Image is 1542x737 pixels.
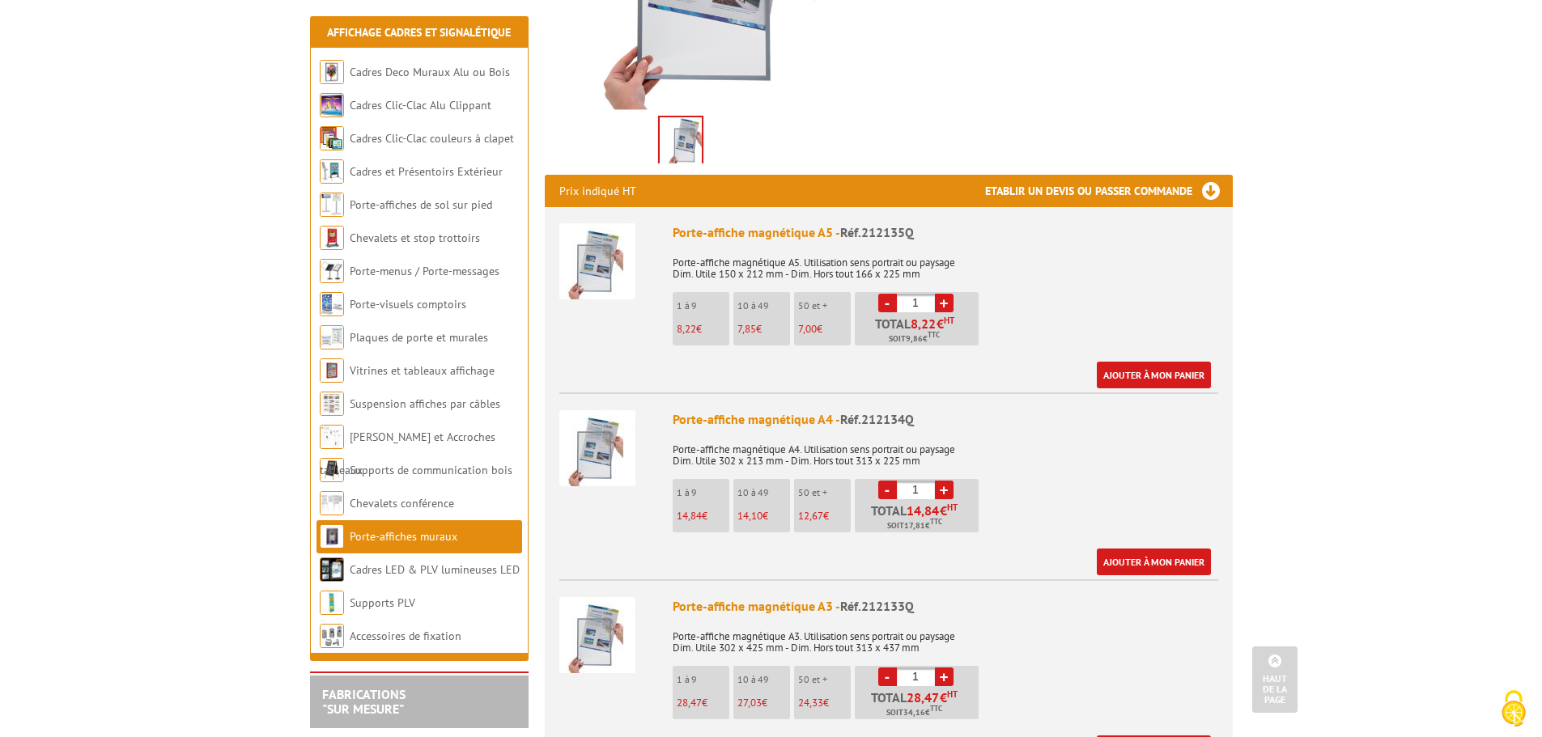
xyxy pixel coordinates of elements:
[859,691,979,719] p: Total
[798,674,851,685] p: 50 et +
[737,674,790,685] p: 10 à 49
[985,175,1233,207] h3: Etablir un devis ou passer commande
[673,433,1218,467] p: Porte-affiche magnétique A4. Utilisation sens portrait ou paysage Dim. Utile 302 x 213 mm - Dim. ...
[350,363,495,378] a: Vitrines et tableaux affichage
[878,294,897,312] a: -
[798,510,851,522] p: €
[930,704,942,713] sup: TTC
[350,65,510,79] a: Cadres Deco Muraux Alu ou Bois
[944,315,954,326] sup: HT
[673,246,1218,280] p: Porte-affiche magnétique A5. Utilisation sens portrait ou paysage Dim. Utile 150 x 212 mm - Dim. ...
[350,396,500,411] a: Suspension affiches par câbles
[350,164,503,179] a: Cadres et Présentoirs Extérieur
[677,510,729,522] p: €
[903,706,925,719] span: 34,16
[660,117,702,167] img: porte_affiches_212135q_1.jpg
[1252,646,1298,713] a: Haut de la page
[559,597,635,673] img: Porte-affiche magnétique A3
[840,411,914,427] span: Réf.212134Q
[320,60,344,84] img: Cadres Deco Muraux Alu ou Bois
[947,688,958,700] sup: HT
[320,430,495,477] a: [PERSON_NAME] et Accroches tableaux
[673,620,1218,654] p: Porte-affiche magnétique A3. Utilisation sens portrait ou paysage Dim. Utile 302 x 425 mm - Dim. ...
[320,259,344,283] img: Porte-menus / Porte-messages
[878,667,897,686] a: -
[886,706,942,719] span: Soit €
[350,463,512,477] a: Supports de communication bois
[673,597,1218,616] div: Porte-affiche magnétique A3 -
[906,332,923,345] span: 9,86
[320,226,344,250] img: Chevalets et stop trottoirs
[907,691,940,704] span: 28,47
[320,591,344,615] img: Supports PLV
[859,504,979,532] p: Total
[677,322,696,336] span: 8,22
[350,297,466,311] a: Porte-visuels comptoirs
[737,696,762,709] span: 27,03
[320,325,344,349] img: Plaques de porte et murales
[940,691,947,704] span: €
[350,330,488,345] a: Plaques de porte et murales
[350,98,491,112] a: Cadres Clic-Clac Alu Clippant
[320,624,344,648] img: Accessoires de fixation
[350,562,520,577] a: Cadres LED & PLV lumineuses LED
[320,93,344,117] img: Cadres Clic-Clac Alu Clippant
[677,487,729,498] p: 1 à 9
[320,358,344,383] img: Vitrines et tableaux affichage
[935,294,954,312] a: +
[350,529,457,544] a: Porte-affiches muraux
[673,410,1218,429] div: Porte-affiche magnétique A4 -
[840,224,914,240] span: Réf.212135Q
[798,696,823,709] span: 24,33
[798,509,823,523] span: 12,67
[798,324,851,335] p: €
[840,598,914,614] span: Réf.212133Q
[904,519,925,532] span: 17,81
[737,324,790,335] p: €
[928,330,940,339] sup: TTC
[737,697,790,709] p: €
[737,509,763,523] span: 14,10
[798,300,851,311] p: 50 et +
[737,322,756,336] span: 7,85
[889,332,940,345] span: Soit €
[1097,549,1211,575] a: Ajouter à mon panier
[322,686,406,717] a: FABRICATIONS"Sur Mesure"
[677,509,702,523] span: 14,84
[350,264,499,278] a: Porte-menus / Porte-messages
[1485,682,1542,737] button: Cookies (fenêtre modale)
[559,410,635,486] img: Porte-affiche magnétique A4
[559,175,636,207] p: Prix indiqué HT
[935,667,954,686] a: +
[677,674,729,685] p: 1 à 9
[798,487,851,498] p: 50 et +
[320,557,344,582] img: Cadres LED & PLV lumineuses LED
[320,392,344,416] img: Suspension affiches par câbles
[737,300,790,311] p: 10 à 49
[878,481,897,499] a: -
[930,517,942,526] sup: TTC
[677,697,729,709] p: €
[911,317,937,330] span: 8,22
[320,292,344,316] img: Porte-visuels comptoirs
[677,696,702,709] span: 28,47
[798,697,851,709] p: €
[1097,362,1211,388] a: Ajouter à mon panier
[320,491,344,515] img: Chevalets conférence
[320,524,344,549] img: Porte-affiches muraux
[350,231,480,245] a: Chevalets et stop trottoirs
[320,425,344,449] img: Cimaises et Accroches tableaux
[350,595,415,610] a: Supports PLV
[327,25,511,40] a: Affichage Cadres et Signalétique
[947,502,958,513] sup: HT
[350,629,461,643] a: Accessoires de fixation
[350,197,492,212] a: Porte-affiches de sol sur pied
[737,510,790,522] p: €
[320,126,344,150] img: Cadres Clic-Clac couleurs à clapet
[859,317,979,345] p: Total
[350,496,454,510] a: Chevalets conférence
[350,131,514,146] a: Cadres Clic-Clac couleurs à clapet
[887,519,942,532] span: Soit €
[320,193,344,217] img: Porte-affiches de sol sur pied
[907,504,940,517] span: 14,84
